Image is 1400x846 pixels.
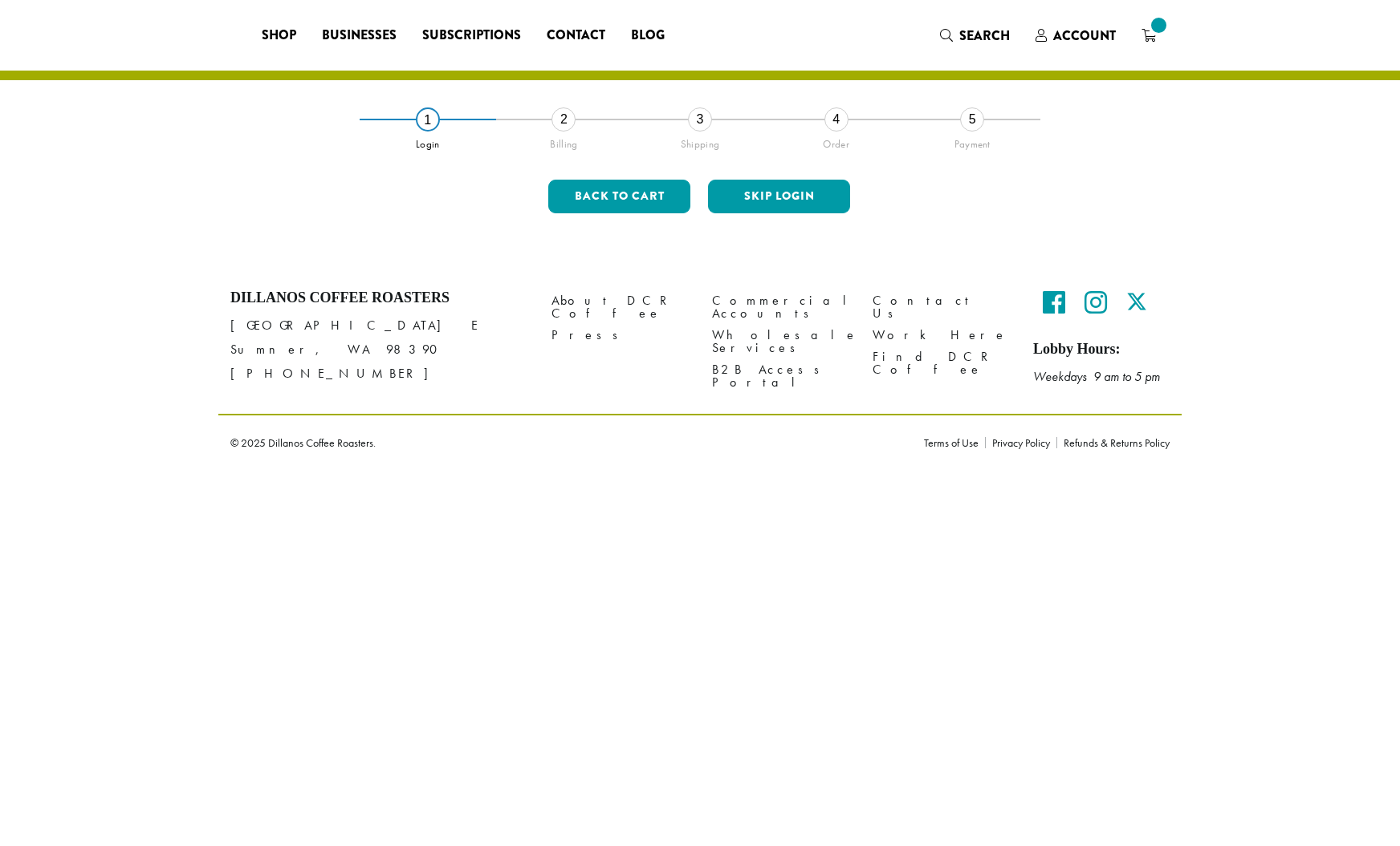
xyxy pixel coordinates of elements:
[230,437,900,448] p: © 2025 Dillanos Coffee Roasters.
[959,26,1010,45] span: Search
[904,132,1040,151] div: Payment
[230,314,527,386] p: [GEOGRAPHIC_DATA] E Sumner, WA 98390 [PHONE_NUMBER]
[409,22,534,48] a: Subscriptions
[496,132,633,151] div: Billing
[548,180,690,213] button: Back to cart
[708,180,850,213] button: Skip Login
[632,132,768,151] div: Shipping
[1053,26,1116,45] span: Account
[547,26,605,46] span: Contact
[712,325,849,359] a: Wholesale Services
[416,107,440,132] div: 1
[262,26,296,46] span: Shop
[551,325,688,346] a: Press
[551,107,576,132] div: 2
[1056,437,1170,448] a: Refunds & Returns Policy
[534,22,618,48] a: Contact
[873,346,1009,381] a: Find DCR Coffee
[985,437,1056,448] a: Privacy Policy
[927,22,1023,49] a: Search
[309,22,409,48] a: Businesses
[924,437,985,448] a: Terms of Use
[1033,341,1170,358] h5: Lobby Hours:
[360,132,496,151] div: Login
[873,325,1009,346] a: Work Here
[422,26,521,46] span: Subscriptions
[824,107,849,132] div: 4
[551,289,688,324] a: About DCR Coffee
[768,132,905,151] div: Order
[1023,22,1129,49] a: Account
[712,359,849,394] a: B2B Access Portal
[631,26,665,46] span: Blog
[873,289,1009,324] a: Contact Us
[322,26,397,46] span: Businesses
[249,22,309,48] a: Shop
[960,107,984,132] div: 5
[712,289,849,324] a: Commercial Accounts
[1033,368,1160,385] em: Weekdays 9 am to 5 pm
[230,289,527,307] h4: Dillanos Coffee Roasters
[688,107,712,132] div: 3
[618,22,678,48] a: Blog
